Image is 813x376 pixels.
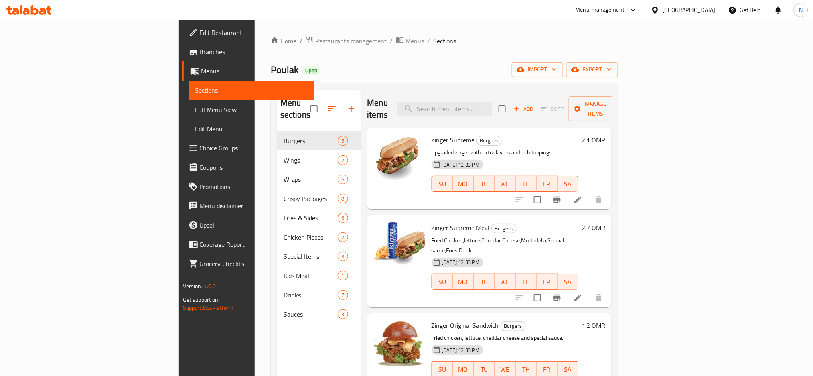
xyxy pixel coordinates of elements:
span: [DATE] 12:33 PM [439,161,483,169]
span: Wraps [284,175,338,184]
div: items [338,175,348,184]
span: 5 [338,137,347,145]
h6: 2.7 OMR [582,222,605,233]
span: Restaurants management [315,36,387,46]
div: Chicken Pieces [284,232,338,242]
img: Zinger Original Sandwich [374,320,425,371]
button: SU [432,176,453,192]
span: Select section first [536,103,569,115]
input: search [397,102,492,116]
span: Menus [201,66,308,76]
span: Edit Restaurant [200,28,308,37]
span: [DATE] 12:33 PM [439,258,483,266]
span: Version: [183,281,203,291]
span: SU [435,178,450,190]
div: Burgers [501,321,526,331]
button: Add section [342,99,361,118]
span: Wings [284,155,338,165]
button: TH [516,274,537,290]
span: 8 [338,195,347,203]
button: FR [537,274,558,290]
a: Coupons [182,158,315,177]
span: 7 [338,291,347,299]
h6: 1.2 OMR [582,320,605,331]
span: Add item [511,103,536,115]
span: SU [435,276,450,288]
button: SA [558,274,578,290]
button: TU [474,176,495,192]
span: Menu disclaimer [200,201,308,211]
span: 6 [338,176,347,183]
div: [GEOGRAPHIC_DATA] [663,6,716,14]
span: SA [561,178,575,190]
a: Upsell [182,215,315,235]
span: [DATE] 12:33 PM [439,346,483,354]
span: TH [519,364,533,375]
span: 3 [338,253,347,260]
span: Select to update [529,191,546,208]
button: export [566,62,618,77]
p: Fried chicken, lettuce, cheddar cheese and special sauce. [432,333,579,343]
span: TH [519,178,533,190]
span: TU [477,178,491,190]
a: Menus [396,36,424,46]
span: import [518,65,557,75]
h6: 2.1 OMR [582,134,605,146]
span: TH [519,276,533,288]
span: WE [498,178,512,190]
span: SA [561,364,575,375]
button: import [512,62,563,77]
div: Drinks7 [277,285,361,305]
button: delete [589,190,608,209]
img: Zinger Supreme Meal [374,222,425,273]
a: Full Menu View [189,100,315,119]
a: Coverage Report [182,235,315,254]
div: Chicken Pieces2 [277,228,361,247]
li: / [390,36,393,46]
p: Upgraded zinger with extra layers and rich toppings [432,148,579,158]
span: N [799,6,803,14]
span: SU [435,364,450,375]
span: Kids Meal [284,271,338,280]
span: export [573,65,612,75]
div: items [338,136,348,146]
span: 1.0.0 [204,281,216,291]
div: items [338,194,348,203]
button: Add [511,103,536,115]
span: WE [498,364,512,375]
span: WE [498,276,512,288]
a: Choice Groups [182,138,315,158]
span: Grocery Checklist [200,259,308,268]
span: MO [456,276,470,288]
span: 6 [338,214,347,222]
span: FR [540,276,554,288]
span: Get support on: [183,295,220,305]
span: Fries & Sides [284,213,338,223]
span: Crispy Packages [284,194,338,203]
span: Select section [494,100,511,117]
span: Sort sections [322,99,342,118]
div: Sauces3 [277,305,361,324]
div: Burgers [491,224,517,233]
a: Menus [182,61,315,81]
span: Zinger Original Sandwich [432,319,499,331]
div: items [338,155,348,165]
span: TU [477,364,491,375]
div: Burgers [476,136,502,146]
span: Sections [195,85,308,95]
a: Promotions [182,177,315,196]
a: Menu disclaimer [182,196,315,215]
span: Promotions [200,182,308,191]
button: FR [537,176,558,192]
a: Edit Restaurant [182,23,315,42]
span: Coverage Report [200,240,308,249]
span: Edit Menu [195,124,308,134]
div: items [338,309,348,319]
span: 2 [338,234,347,241]
span: Zinger Supreme [432,134,475,146]
span: Burgers [477,136,501,145]
span: Burgers [284,136,338,146]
